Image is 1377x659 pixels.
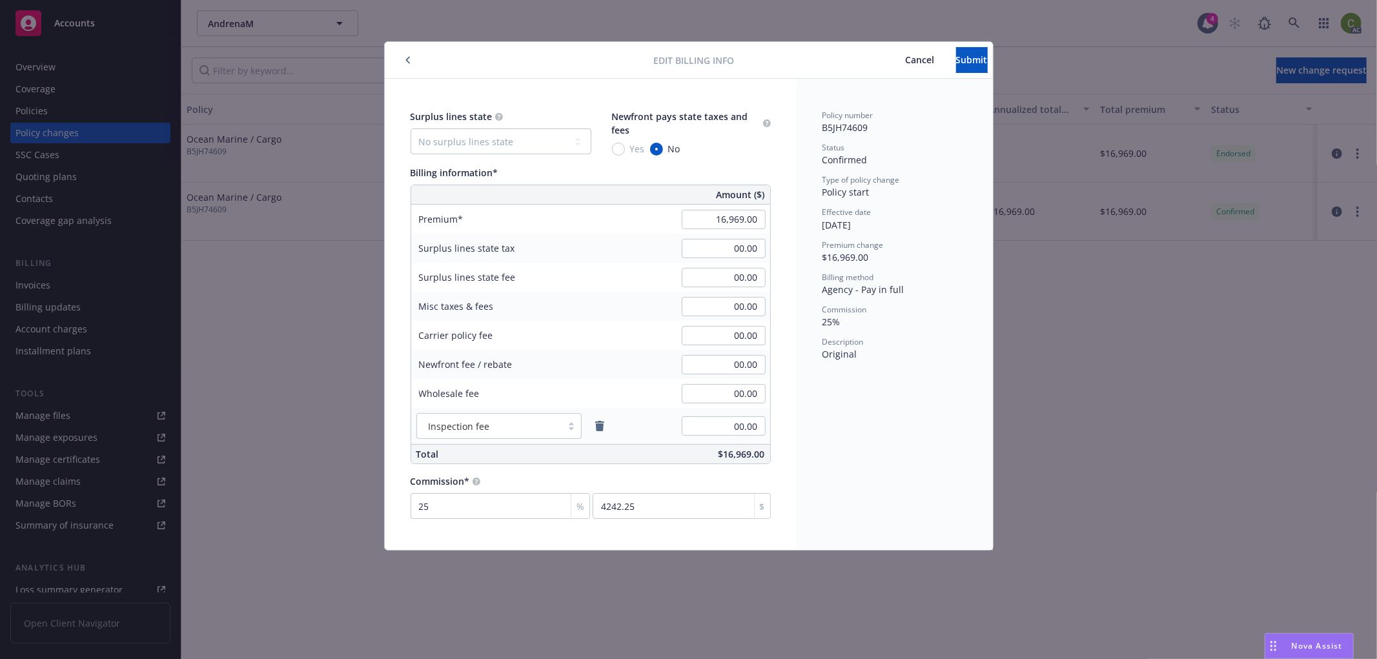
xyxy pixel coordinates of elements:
[682,384,766,403] input: 0.00
[1265,634,1281,658] div: Drag to move
[576,500,584,513] span: %
[592,418,607,434] a: remove
[419,242,515,254] span: Surplus lines state tax
[956,54,988,66] span: Submit
[411,110,493,123] span: Surplus lines state
[650,143,663,156] input: No
[411,167,498,179] span: Billing information*
[822,121,868,134] span: B5JH74609
[822,239,884,250] span: Premium change
[411,475,470,487] span: Commission*
[419,300,494,312] span: Misc taxes & fees
[822,336,864,347] span: Description
[682,326,766,345] input: 0.00
[717,188,765,201] span: Amount ($)
[682,268,766,287] input: 0.00
[822,283,904,296] span: Agency - Pay in full
[822,348,857,360] span: Original
[719,448,765,460] span: $16,969.00
[419,358,513,370] span: Newfront fee / rebate
[906,54,935,66] span: Cancel
[423,420,555,433] span: Inspection fee
[956,47,988,73] button: Submit
[419,271,516,283] span: Surplus lines state fee
[419,213,464,225] span: Premium
[630,142,645,156] span: Yes
[822,154,868,166] span: Confirmed
[668,142,680,156] span: No
[612,143,625,156] input: Yes
[760,500,765,513] span: $
[419,387,480,400] span: Wholesale fee
[682,297,766,316] input: 0.00
[1292,640,1343,651] span: Nova Assist
[822,174,900,185] span: Type of policy change
[429,420,490,433] span: Inspection fee
[884,47,956,73] button: Cancel
[822,316,841,328] span: 25%
[822,110,873,121] span: Policy number
[416,448,439,460] span: Total
[682,416,766,436] input: 0.00
[682,239,766,258] input: 0.00
[822,272,874,283] span: Billing method
[1265,633,1354,659] button: Nova Assist
[822,207,872,218] span: Effective date
[822,304,867,315] span: Commission
[612,110,748,136] span: Newfront pays state taxes and fees
[822,142,845,153] span: Status
[653,54,734,67] span: Edit billing info
[682,210,766,229] input: 0.00
[682,355,766,374] input: 0.00
[419,329,493,341] span: Carrier policy fee
[822,251,869,263] span: $16,969.00
[822,219,852,231] span: [DATE]
[822,186,870,198] span: Policy start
